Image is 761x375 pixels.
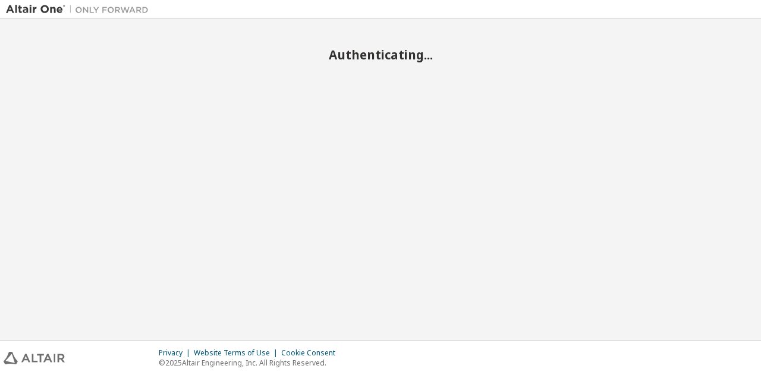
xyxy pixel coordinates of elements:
div: Website Terms of Use [194,348,281,358]
img: altair_logo.svg [4,352,65,364]
img: Altair One [6,4,155,15]
div: Cookie Consent [281,348,342,358]
h2: Authenticating... [6,47,755,62]
p: © 2025 Altair Engineering, Inc. All Rights Reserved. [159,358,342,368]
div: Privacy [159,348,194,358]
